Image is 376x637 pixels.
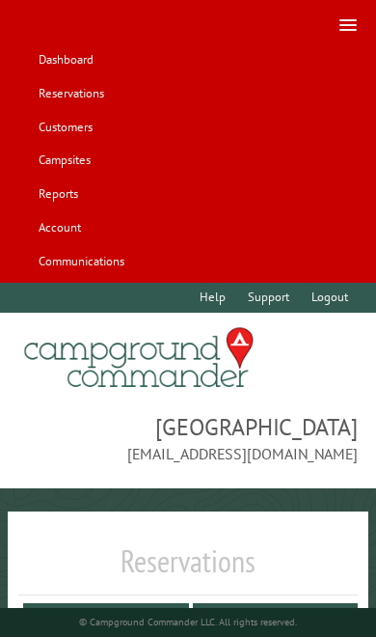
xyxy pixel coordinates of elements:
[79,616,297,628] small: © Campground Commander LLC. All rights reserved.
[29,146,99,176] a: Campsites
[18,320,259,396] img: Campground Commander
[29,246,133,276] a: Communications
[238,283,298,313] a: Support
[190,283,234,313] a: Help
[29,45,102,75] a: Dashboard
[18,411,357,465] span: [GEOGRAPHIC_DATA] [EMAIL_ADDRESS][DOMAIN_NAME]
[29,112,101,142] a: Customers
[29,180,87,209] a: Reports
[18,542,357,595] h1: Reservations
[29,212,90,242] a: Account
[302,283,357,313] a: Logout
[29,79,113,109] a: Reservations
